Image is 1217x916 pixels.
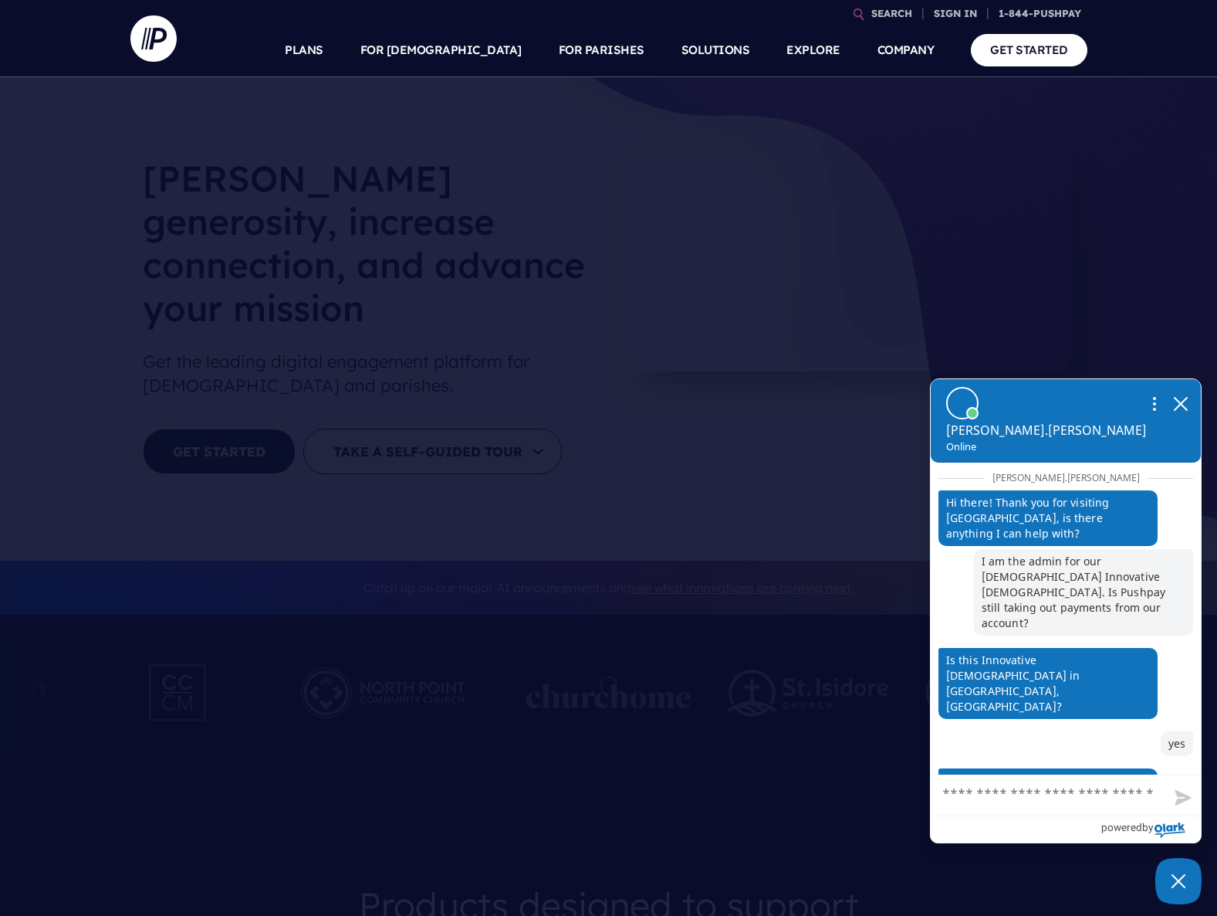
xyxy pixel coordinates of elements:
[559,23,644,77] a: FOR PARISHES
[681,23,750,77] a: SOLUTIONS
[1101,817,1142,837] span: powered
[1155,858,1202,904] button: Close Chatbox
[938,648,1158,719] p: Is this Innovative [DEMOGRAPHIC_DATA] in [GEOGRAPHIC_DATA], [GEOGRAPHIC_DATA]?
[971,34,1087,66] a: GET STARTED
[1161,731,1193,756] p: yes
[285,23,323,77] a: PLANS
[1168,392,1193,414] button: close chatbox
[974,549,1193,636] p: I am the admin for our [DEMOGRAPHIC_DATA] Innovative [DEMOGRAPHIC_DATA]. Is Pushpay still taking ...
[1101,816,1201,843] a: Powered by Olark
[1162,780,1201,816] button: Send message
[1142,817,1153,837] span: by
[946,439,1147,454] p: Online
[938,490,1158,546] p: Hi there! Thank you for visiting [GEOGRAPHIC_DATA], is there anything I can help with?
[786,23,840,77] a: EXPLORE
[931,463,1201,775] div: chat
[1141,391,1168,416] button: Open chat options menu
[938,768,1158,840] p: I'm not seeing anything on my end. It shows your [DEMOGRAPHIC_DATA] had cancelled and stopped usi...
[930,378,1202,843] div: olark chatbox
[877,23,935,77] a: COMPANY
[360,23,522,77] a: FOR [DEMOGRAPHIC_DATA]
[985,468,1148,487] span: [PERSON_NAME].[PERSON_NAME]
[946,421,1147,439] p: [PERSON_NAME].[PERSON_NAME]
